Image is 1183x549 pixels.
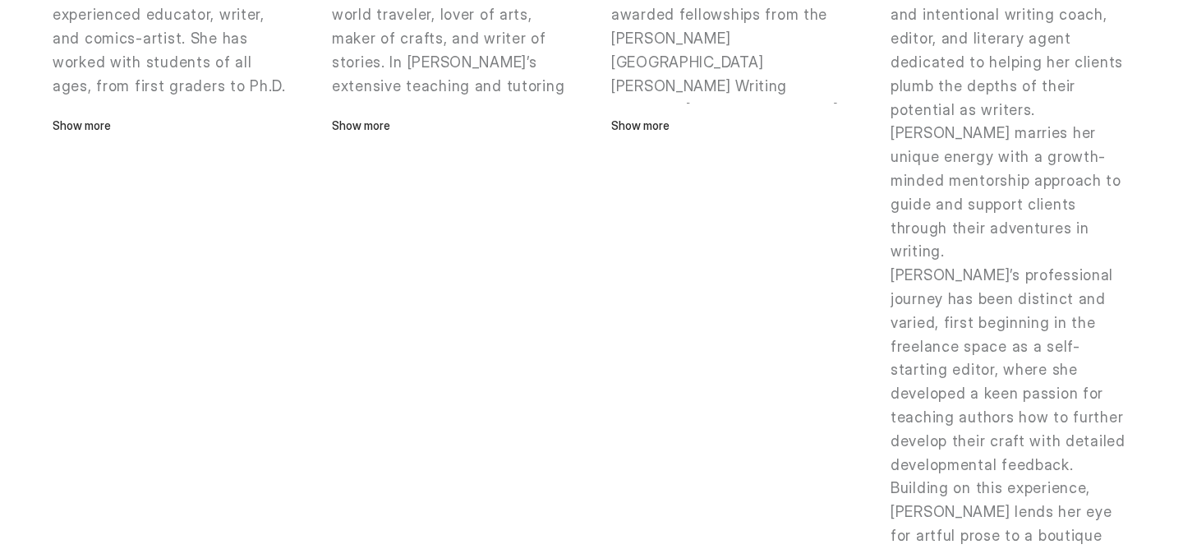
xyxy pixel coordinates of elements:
[332,117,537,135] p: Show more
[611,117,817,135] p: Show more
[53,117,258,135] p: Show more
